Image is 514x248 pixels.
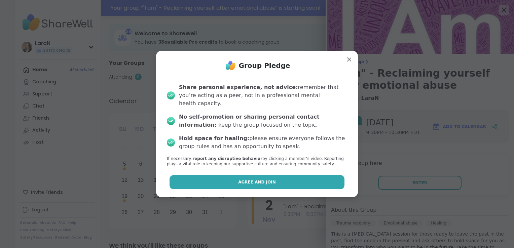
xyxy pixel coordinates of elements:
img: ShareWell Logo [224,59,237,72]
b: No self-promotion or sharing personal contact information: [179,114,320,128]
div: keep the group focused on the topic. [179,113,347,129]
b: Hold space for healing: [179,135,249,141]
b: Share personal experience, not advice: [179,84,298,90]
div: remember that you’re acting as a peer, not in a professional mental health capacity. [179,83,347,108]
h1: Group Pledge [239,61,290,70]
button: Agree and Join [170,175,345,189]
div: please ensure everyone follows the group rules and has an opportunity to speak. [179,134,347,151]
b: report any disruptive behavior [192,156,262,161]
span: Agree and Join [238,179,276,185]
p: If necessary, by clicking a member‘s video. Reporting plays a vital role in keeping our supportiv... [167,156,347,167]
